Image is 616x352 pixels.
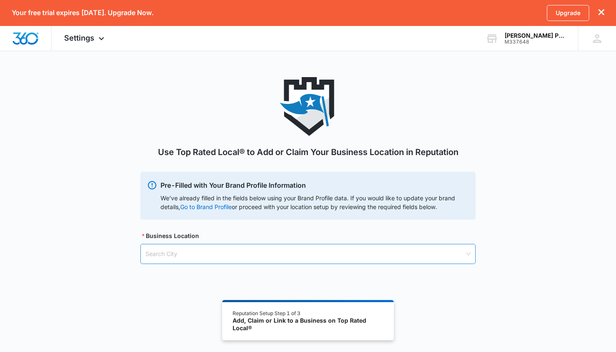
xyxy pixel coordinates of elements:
p: Your free trial expires [DATE]. Upgrade Now. [12,9,153,17]
div: account name [505,32,566,39]
div: We’ve already filled in the fields below using your Brand Profile data. If you would like to upda... [160,194,469,211]
h1: Use Top Rated Local® to Add or Claim Your Business Location in Reputation [158,146,458,158]
div: Reputation Setup Step 1 of 3 [233,310,384,317]
div: account id [505,39,566,45]
span: Settings [64,34,94,42]
a: Upgrade [547,5,589,21]
div: Add, Claim or Link to a Business on Top Rated Local® [233,317,384,331]
p: Pre-Filled with Your Brand Profile Information [160,180,469,190]
button: dismiss this dialog [598,9,604,17]
img: Top Rated Local® [279,77,337,136]
div: Settings [52,26,119,51]
label: Business Location [142,231,199,241]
